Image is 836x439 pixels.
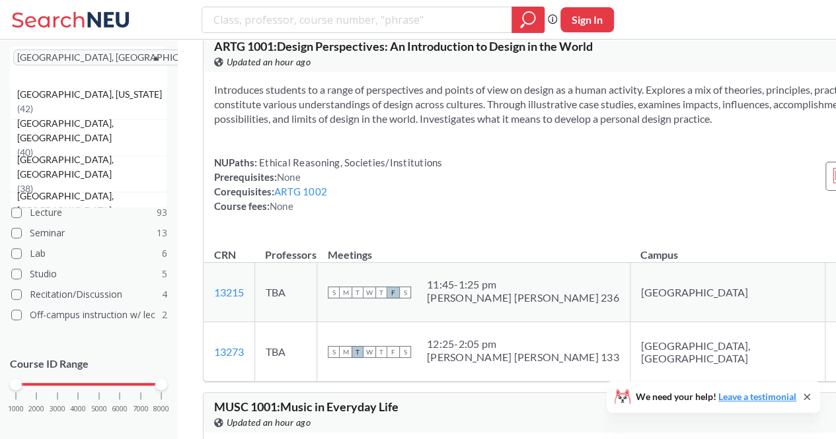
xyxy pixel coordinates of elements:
span: T [352,287,363,298]
label: Recitation/Discussion [11,286,167,303]
span: 6000 [112,405,128,413]
span: 2 [162,308,167,322]
span: W [363,287,375,298]
label: Lecture [11,204,167,221]
span: M [340,346,352,358]
td: [GEOGRAPHIC_DATA] [630,263,825,322]
label: Lab [11,245,167,262]
div: [PERSON_NAME] [PERSON_NAME] 133 [427,351,619,364]
span: Updated an hour ago [227,55,311,69]
span: F [387,287,399,298]
div: magnifying glass [512,7,545,33]
div: [PERSON_NAME] [PERSON_NAME] 236 [427,291,619,304]
span: 6 [162,246,167,261]
a: ARTG 1002 [274,186,327,197]
span: 4 [162,287,167,302]
a: 13215 [214,286,244,298]
span: ( 40 ) [17,147,33,158]
span: 7000 [133,405,149,413]
span: Ethical Reasoning, Societies/Institutions [257,156,443,168]
span: 93 [157,205,167,220]
span: 5 [162,267,167,281]
p: Course ID Range [10,356,167,372]
span: 2000 [28,405,44,413]
span: [GEOGRAPHIC_DATA], [GEOGRAPHIC_DATA] [17,189,167,218]
span: W [363,346,375,358]
span: F [387,346,399,358]
button: Sign In [560,7,614,32]
span: 8000 [153,405,169,413]
div: 11:45 - 1:25 pm [427,278,619,291]
div: 12:25 - 2:05 pm [427,337,619,351]
svg: magnifying glass [520,11,536,29]
span: 13 [157,226,167,240]
span: 3000 [50,405,65,413]
span: [GEOGRAPHIC_DATA], [GEOGRAPHIC_DATA]X to remove pill [13,50,223,65]
span: MUSC 1001 : Music in Everyday Life [214,399,399,414]
span: S [328,287,340,298]
td: [GEOGRAPHIC_DATA], [GEOGRAPHIC_DATA] [630,322,825,382]
span: T [375,287,387,298]
label: Studio [11,265,167,283]
svg: Dropdown arrow [153,55,159,61]
span: [GEOGRAPHIC_DATA], [GEOGRAPHIC_DATA] [17,116,167,145]
span: S [328,346,340,358]
th: Professors [254,234,317,263]
div: CRN [214,248,236,262]
span: ARTG 1001 : Design Perspectives: An Introduction to Design in the World [214,39,593,53]
th: Campus [630,234,825,263]
span: Updated an hour ago [227,415,311,430]
td: TBA [254,263,317,322]
div: NUPaths: Prerequisites: Corequisites: Course fees: [214,155,443,213]
span: S [399,287,411,298]
span: We need your help! [636,392,796,401]
td: TBA [254,322,317,382]
span: 1000 [8,405,24,413]
span: S [399,346,411,358]
span: ( 38 ) [17,183,33,194]
span: T [375,346,387,358]
a: Leave a testimonial [718,391,796,402]
div: [GEOGRAPHIC_DATA], [GEOGRAPHIC_DATA]X to remove pillDropdown arrowOnline(667)No campus, no room n... [10,46,167,88]
span: [GEOGRAPHIC_DATA], [US_STATE] [17,87,165,102]
input: Class, professor, course number, "phrase" [212,9,502,31]
span: ( 42 ) [17,103,33,114]
span: T [352,346,363,358]
span: 5000 [91,405,107,413]
th: Meetings [317,234,630,263]
a: 13273 [214,345,244,358]
label: Off-campus instruction w/ lec [11,306,167,323]
label: Seminar [11,224,167,242]
span: [GEOGRAPHIC_DATA], [GEOGRAPHIC_DATA] [17,152,167,182]
span: None [270,200,293,212]
span: M [340,287,352,298]
span: 4000 [70,405,86,413]
span: None [277,171,301,183]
